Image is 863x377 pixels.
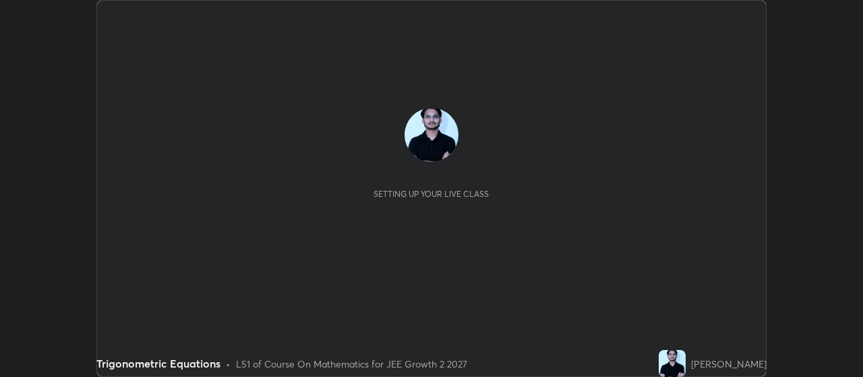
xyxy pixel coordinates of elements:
[236,357,467,371] div: L51 of Course On Mathematics for JEE Growth 2 2027
[96,355,220,372] div: Trigonometric Equations
[405,108,458,162] img: 7aced0a64bc6441e9f5d793565b0659e.jpg
[691,357,767,371] div: [PERSON_NAME]
[659,350,686,377] img: 7aced0a64bc6441e9f5d793565b0659e.jpg
[226,357,231,371] div: •
[374,189,489,199] div: Setting up your live class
